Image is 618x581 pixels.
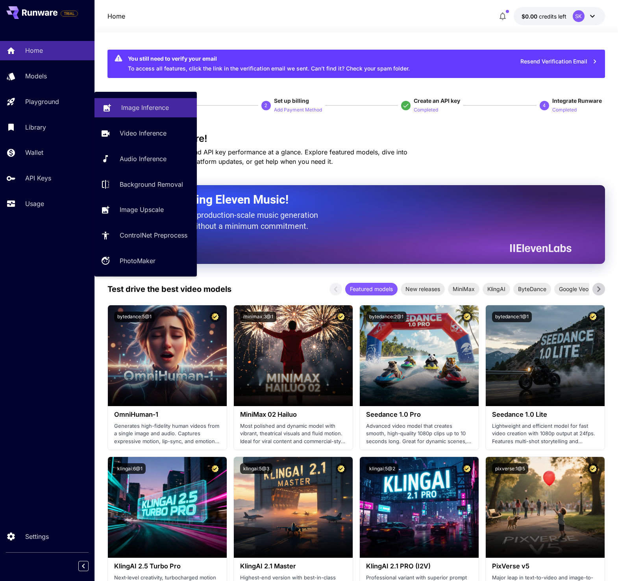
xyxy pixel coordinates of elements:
img: alt [234,305,353,406]
button: Certified Model – Vetted for best performance and includes a commercial license. [336,312,346,322]
p: Home [107,11,125,21]
p: The only way to get production-scale music generation from Eleven Labs without a minimum commitment. [127,210,324,232]
button: klingai:5@2 [366,463,398,474]
h3: KlingAI 2.1 Master [240,562,346,570]
p: Background Removal [120,180,183,189]
p: Most polished and dynamic model with vibrant, theatrical visuals and fluid motion. Ideal for vira... [240,422,346,445]
span: $0.00 [522,13,539,20]
div: You still need to verify your email [128,54,410,63]
a: Image Inference [94,98,197,117]
button: Certified Model – Vetted for best performance and includes a commercial license. [462,312,472,322]
button: Resend Verification Email [516,54,602,70]
span: Google Veo [554,285,593,293]
h3: Seedance 1.0 Pro [366,411,472,418]
img: alt [360,305,479,406]
a: ControlNet Preprocess [94,226,197,245]
div: Collapse sidebar [84,559,94,573]
h3: KlingAI 2.1 PRO (I2V) [366,562,472,570]
p: API Keys [25,173,51,183]
h3: Seedance 1.0 Lite [492,411,598,418]
button: Certified Model – Vetted for best performance and includes a commercial license. [588,312,598,322]
p: Lightweight and efficient model for fast video creation with 1080p output at 24fps. Features mult... [492,422,598,445]
button: Certified Model – Vetted for best performance and includes a commercial license. [210,312,220,322]
button: bytedance:5@1 [114,312,155,322]
h2: Now Supporting Eleven Music! [127,192,566,207]
p: PhotoMaker [120,256,155,265]
p: 4 [543,102,546,109]
img: alt [108,457,227,558]
div: To access all features, click the link in the verification email we sent. Can’t find it? Check yo... [128,52,410,76]
button: Collapse sidebar [78,561,89,571]
h3: OmniHuman‑1 [114,411,220,418]
img: alt [486,457,605,558]
p: Test drive the best video models [107,283,231,295]
a: PhotoMaker [94,251,197,271]
p: Wallet [25,148,43,157]
button: Certified Model – Vetted for best performance and includes a commercial license. [588,463,598,474]
h3: PixVerse v5 [492,562,598,570]
p: Completed [552,106,577,114]
p: 2 [265,102,267,109]
button: minimax:3@1 [240,312,276,322]
span: MiniMax [448,285,479,293]
span: New releases [401,285,445,293]
button: pixverse:1@5 [492,463,528,474]
span: Add your payment card to enable full platform functionality. [61,9,78,18]
span: Featured models [345,285,398,293]
span: TRIAL [61,11,78,17]
div: $0.00 [522,12,566,20]
p: Library [25,123,46,132]
p: Completed [414,106,438,114]
span: KlingAI [483,285,510,293]
span: Set up billing [274,97,309,104]
button: bytedance:1@1 [492,312,532,322]
p: Usage [25,199,44,208]
button: Certified Model – Vetted for best performance and includes a commercial license. [462,463,472,474]
p: Advanced video model that creates smooth, high-quality 1080p clips up to 10 seconds long. Great f... [366,422,472,445]
img: alt [360,457,479,558]
a: Audio Inference [94,149,197,169]
h3: KlingAI 2.5 Turbo Pro [114,562,220,570]
button: bytedance:2@1 [366,312,407,322]
button: $0.00 [514,7,605,25]
p: Generates high-fidelity human videos from a single image and audio. Captures expressive motion, l... [114,422,220,445]
a: Background Removal [94,174,197,194]
p: Home [25,46,43,55]
p: Models [25,71,47,81]
button: klingai:6@1 [114,463,146,474]
p: Image Inference [121,103,169,112]
nav: breadcrumb [107,11,125,21]
p: Settings [25,532,49,541]
span: Create an API key [414,97,460,104]
h3: MiniMax 02 Hailuo [240,411,346,418]
div: SK [573,10,585,22]
p: Image Upscale [120,205,164,214]
span: ByteDance [513,285,551,293]
span: credits left [539,13,566,20]
p: Audio Inference [120,154,167,163]
a: Video Inference [94,124,197,143]
p: Add Payment Method [274,106,322,114]
p: ControlNet Preprocess [120,230,187,240]
img: alt [486,305,605,406]
button: klingai:5@3 [240,463,272,474]
img: alt [234,457,353,558]
button: Certified Model – Vetted for best performance and includes a commercial license. [210,463,220,474]
p: Video Inference [120,128,167,138]
a: Image Upscale [94,200,197,219]
img: alt [108,305,227,406]
h3: Welcome to Runware! [107,133,605,144]
button: Certified Model – Vetted for best performance and includes a commercial license. [336,463,346,474]
span: Integrate Runware [552,97,602,104]
p: Playground [25,97,59,106]
span: Check out your usage stats and API key performance at a glance. Explore featured models, dive int... [107,148,407,165]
